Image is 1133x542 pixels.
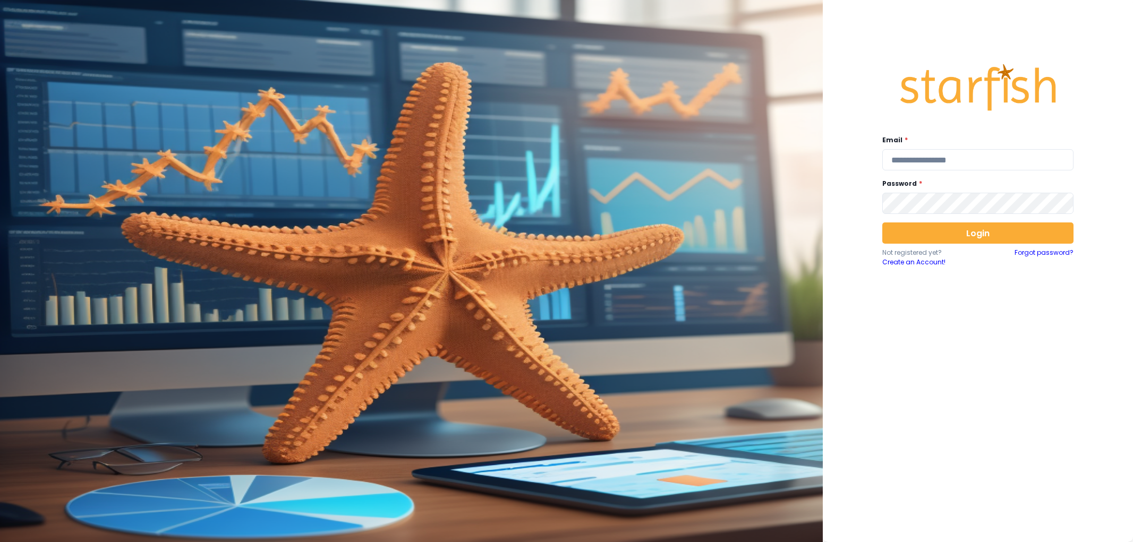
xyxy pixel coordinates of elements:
[882,222,1074,244] button: Login
[882,135,1067,145] label: Email
[882,248,978,257] p: Not registered yet?
[882,257,978,267] a: Create an Account!
[1015,248,1074,267] a: Forgot password?
[898,54,1058,121] img: Logo.42cb71d561138c82c4ab.png
[882,179,1067,188] label: Password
